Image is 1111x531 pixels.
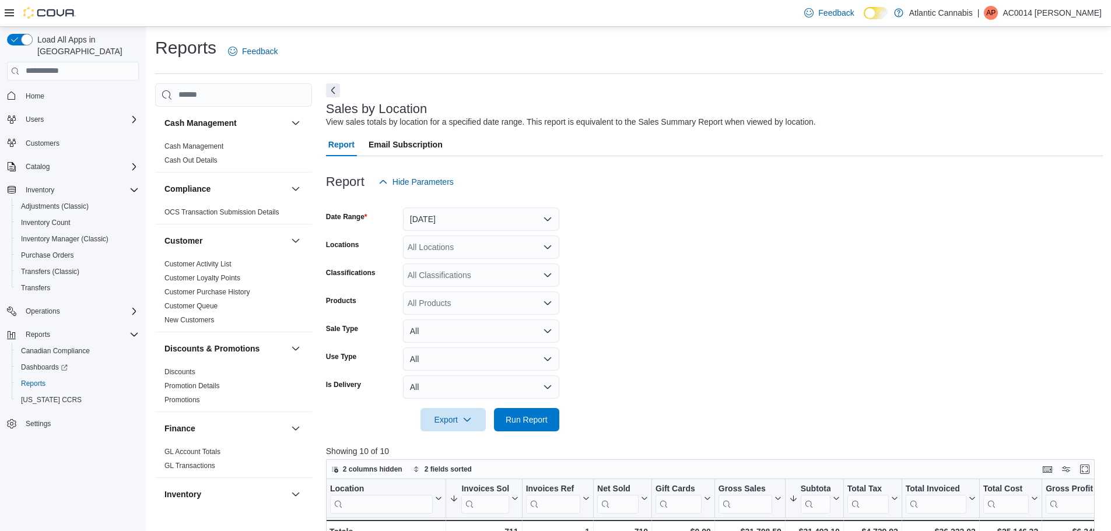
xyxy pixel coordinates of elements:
[164,367,195,377] span: Discounts
[16,393,86,407] a: [US_STATE] CCRS
[12,247,143,263] button: Purchase Orders
[289,116,303,130] button: Cash Management
[164,156,218,165] span: Cash Out Details
[2,135,143,152] button: Customers
[450,483,518,513] button: Invoices Sold
[164,288,250,296] a: Customer Purchase History
[164,117,286,129] button: Cash Management
[403,319,559,343] button: All
[16,232,139,246] span: Inventory Manager (Classic)
[374,170,458,194] button: Hide Parameters
[2,415,143,432] button: Settings
[597,483,639,494] div: Net Sold
[21,160,139,174] span: Catalog
[801,483,830,513] div: Subtotal
[16,377,139,391] span: Reports
[326,324,358,333] label: Sale Type
[330,483,433,513] div: Location
[164,343,260,354] h3: Discounts & Promotions
[21,112,48,126] button: Users
[289,234,303,248] button: Customer
[16,248,139,262] span: Purchase Orders
[223,40,282,63] a: Feedback
[21,183,139,197] span: Inventory
[26,330,50,339] span: Reports
[719,483,772,513] div: Gross Sales
[1046,483,1099,494] div: Gross Profit
[656,483,702,494] div: Gift Cards
[164,343,286,354] button: Discounts & Promotions
[656,483,702,513] div: Gift Card Sales
[164,423,195,434] h3: Finance
[289,487,303,501] button: Inventory
[12,231,143,247] button: Inventory Manager (Classic)
[2,303,143,319] button: Operations
[906,483,966,494] div: Total Invoiced
[543,242,552,252] button: Open list of options
[1040,462,1054,476] button: Keyboard shortcuts
[16,265,84,279] a: Transfers (Classic)
[12,375,143,392] button: Reports
[21,202,89,211] span: Adjustments (Classic)
[403,347,559,371] button: All
[326,380,361,389] label: Is Delivery
[16,344,139,358] span: Canadian Compliance
[847,483,898,513] button: Total Tax
[16,377,50,391] a: Reports
[164,395,200,405] span: Promotions
[906,483,966,513] div: Total Invoiced
[12,280,143,296] button: Transfers
[164,208,279,217] span: OCS Transaction Submission Details
[330,483,433,494] div: Location
[864,7,888,19] input: Dark Mode
[1003,6,1102,20] p: AC0014 [PERSON_NAME]
[984,6,998,20] div: AC0014 Parsons Josh
[719,483,772,494] div: Gross Sales
[1046,483,1109,513] button: Gross Profit
[1078,462,1092,476] button: Enter fullscreen
[16,232,113,246] a: Inventory Manager (Classic)
[906,483,976,513] button: Total Invoiced
[983,483,1038,513] button: Total Cost
[597,483,639,513] div: Net Sold
[21,267,79,276] span: Transfers (Classic)
[164,117,237,129] h3: Cash Management
[818,7,854,19] span: Feedback
[26,139,59,148] span: Customers
[21,346,90,356] span: Canadian Compliance
[330,483,442,513] button: Location
[164,235,286,247] button: Customer
[977,6,980,20] p: |
[2,182,143,198] button: Inventory
[326,296,356,305] label: Products
[164,260,232,268] a: Customer Activity List
[326,102,427,116] h3: Sales by Location
[155,139,312,172] div: Cash Management
[21,416,139,431] span: Settings
[21,304,139,318] span: Operations
[21,283,50,293] span: Transfers
[155,36,216,59] h1: Reports
[164,316,214,324] a: New Customers
[26,162,50,171] span: Catalog
[21,112,139,126] span: Users
[800,1,858,24] a: Feedback
[983,483,1029,513] div: Total Cost
[461,483,509,494] div: Invoices Sold
[909,6,973,20] p: Atlantic Cannabis
[21,251,74,260] span: Purchase Orders
[2,159,143,175] button: Catalog
[289,182,303,196] button: Compliance
[2,326,143,343] button: Reports
[21,417,55,431] a: Settings
[16,281,139,295] span: Transfers
[789,483,840,513] button: Subtotal
[26,307,60,316] span: Operations
[326,352,356,361] label: Use Type
[164,183,286,195] button: Compliance
[164,488,286,500] button: Inventory
[543,270,552,280] button: Open list of options
[164,461,215,470] span: GL Transactions
[16,265,139,279] span: Transfers (Classic)
[155,365,312,412] div: Discounts & Promotions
